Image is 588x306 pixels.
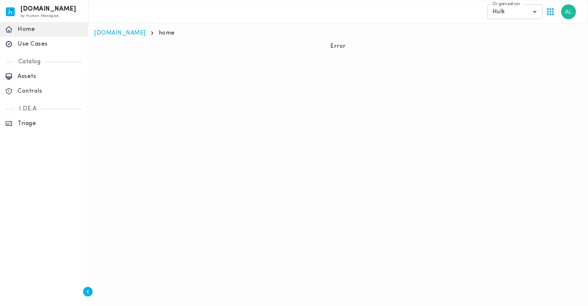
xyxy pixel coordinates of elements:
span: by Human Managed [21,14,58,18]
img: Agnes Lazo [561,4,576,19]
nav: breadcrumb [94,29,582,37]
label: Organization [492,1,520,7]
p: Use Cases [18,40,83,48]
p: Home [18,26,83,33]
p: I.DE.A [14,105,42,113]
img: invicta.io [6,7,15,16]
button: User [558,1,579,22]
a: [DOMAIN_NAME] [94,30,146,36]
p: Catalog [13,58,46,65]
p: home [159,29,175,37]
p: Controls [18,88,83,95]
h6: [DOMAIN_NAME] [21,7,76,12]
p: Assets [18,73,83,80]
p: Error [330,43,346,50]
p: Triage [18,120,83,127]
div: Hulk [487,4,542,19]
